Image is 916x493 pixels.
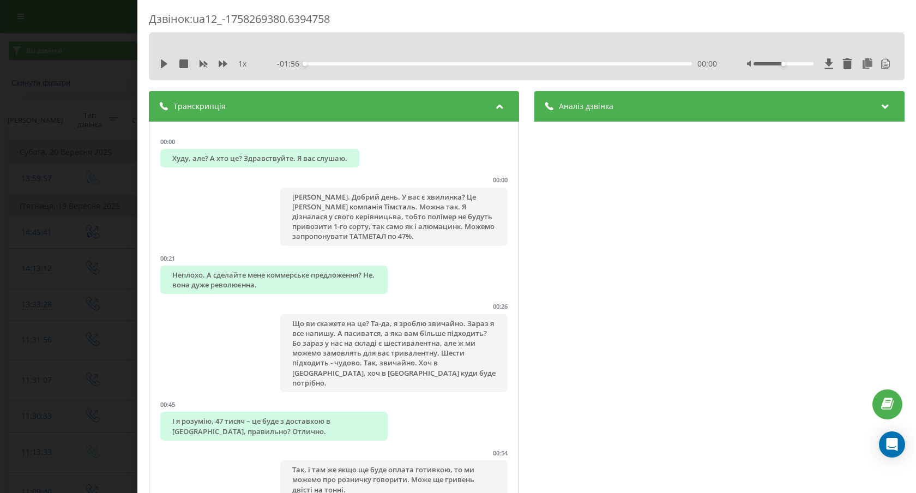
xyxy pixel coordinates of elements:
div: Accessibility label [781,62,786,66]
div: 00:00 [160,137,175,146]
div: Accessibility label [303,62,307,66]
div: 00:21 [160,254,175,262]
span: 00:00 [697,58,717,69]
span: 1 x [238,58,246,69]
div: І я розумію, 47 тисяч – це буде з доставкою в [GEOGRAPHIC_DATA], правильно? Отлично. [160,412,388,440]
div: 00:00 [493,176,508,184]
div: Open Intercom Messenger [879,431,905,458]
div: 00:26 [493,302,508,310]
div: [PERSON_NAME]. Добрий день. У вас є хвилинка? Це [PERSON_NAME] компанія Тімсталь. Можна так. Я ді... [280,188,508,246]
span: Аналіз дзвінка [559,101,613,112]
div: Дзвінок : ua12_-1758269380.6394758 [149,11,905,33]
div: Неплохо. А сделайте мене коммерське предложення? Не, вона дуже революєнна. [160,266,388,294]
span: Транскрипція [173,101,226,112]
div: 00:45 [160,400,175,408]
div: Худу, але? А хто це? Здравствуйте. Я вас слушаю. [160,149,359,167]
span: - 01:56 [277,58,305,69]
div: 00:54 [493,449,508,457]
div: Що ви скажете на це? Та-да, я зроблю звичайно. Зараз я все напишу. А пасиватся, а яка вам більше ... [280,314,508,392]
